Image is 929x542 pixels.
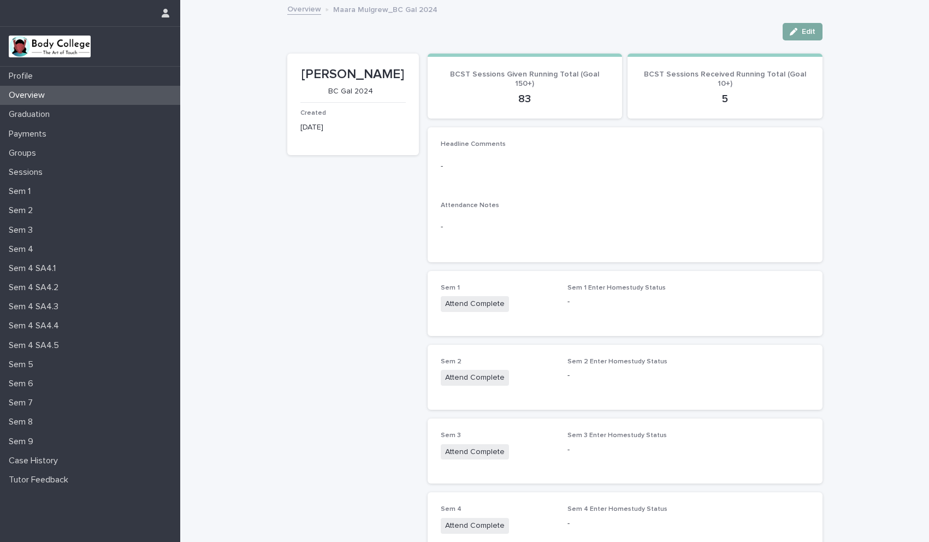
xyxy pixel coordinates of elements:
p: Sem 4 [4,244,42,255]
span: Sem 4 Enter Homestudy Status [567,506,667,512]
p: Payments [4,129,55,139]
span: Sem 2 [441,358,461,365]
button: Edit [783,23,823,40]
p: Sem 8 [4,417,42,427]
p: Sem 4 SA4.2 [4,282,67,293]
span: Created [300,110,326,116]
p: - [441,221,809,233]
p: Sem 7 [4,398,42,408]
span: Sem 3 [441,432,461,439]
p: Maara Mulgrew_BC Gal 2024 [333,3,437,15]
span: Sem 3 Enter Homestudy Status [567,432,667,439]
a: Overview [287,2,321,15]
p: Sem 1 [4,186,39,197]
p: Sem 4 SA4.4 [4,321,68,331]
span: Attend Complete [441,370,509,386]
p: Sem 4 SA4.5 [4,340,68,351]
span: BCST Sessions Given Running Total (Goal 150+) [450,70,599,87]
span: Sem 1 Enter Homestudy Status [567,285,666,291]
p: [PERSON_NAME] [300,67,406,83]
p: Groups [4,148,45,158]
p: Profile [4,71,42,81]
p: Graduation [4,109,58,120]
p: 83 [441,92,610,105]
p: Sem 4 SA4.1 [4,263,64,274]
p: - [441,161,809,172]
span: Sem 2 Enter Homestudy Status [567,358,667,365]
p: Tutor Feedback [4,475,77,485]
p: Sem 2 [4,205,42,216]
span: Sem 1 [441,285,460,291]
span: Attend Complete [441,444,509,460]
p: - [567,296,682,308]
p: Sem 3 [4,225,42,235]
p: Sem 6 [4,379,42,389]
p: Sem 4 SA4.3 [4,302,67,312]
span: Sem 4 [441,506,461,512]
img: xvtzy2PTuGgGH0xbwGb2 [9,36,91,57]
p: - [567,444,682,456]
span: Attend Complete [441,296,509,312]
p: [DATE] [300,122,406,133]
p: Sem 9 [4,437,42,447]
p: 5 [641,92,809,105]
span: Headline Comments [441,141,506,148]
span: Attend Complete [441,518,509,534]
p: - [567,518,682,529]
span: Attendance Notes [441,202,499,209]
p: BC Gal 2024 [300,87,401,96]
p: Sem 5 [4,360,42,370]
p: Sessions [4,167,51,178]
span: BCST Sessions Received Running Total (Goal 10+) [644,70,806,87]
p: Overview [4,90,54,101]
span: Edit [802,28,815,36]
p: Case History [4,456,67,466]
p: - [567,370,682,381]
